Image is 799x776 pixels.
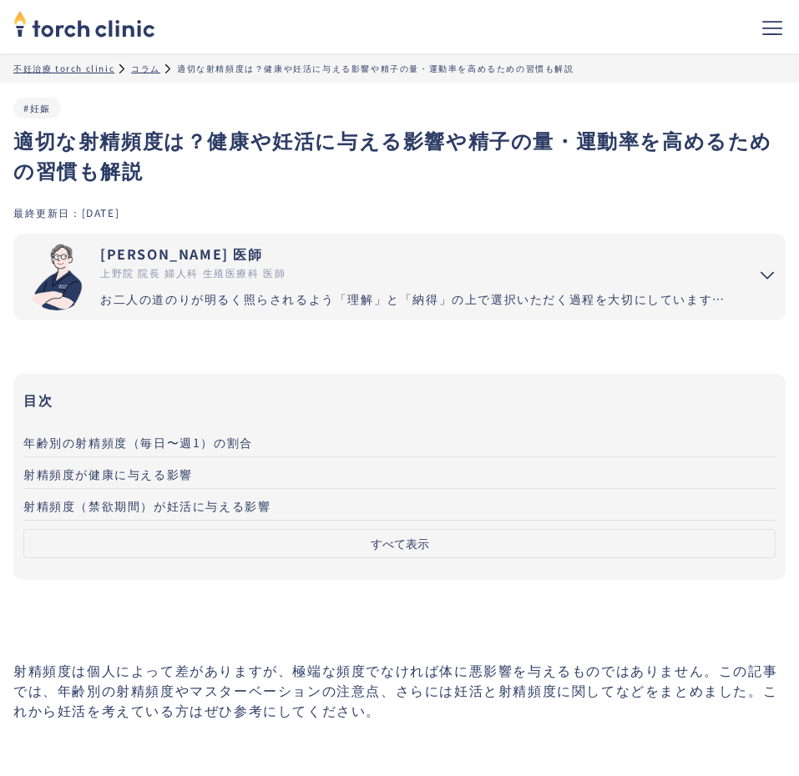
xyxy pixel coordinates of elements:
a: コラム [131,62,160,74]
span: 年齢別の射精頻度（毎日〜週1）の割合 [23,434,253,451]
div: 上野院 院長 婦人科 生殖医療科 医師 [100,265,736,280]
div: 適切な射精頻度は？健康や妊活に与える影響や精子の量・運動率を高めるための習慣も解説 [177,62,574,74]
h3: 目次 [23,387,776,412]
a: 射精頻度（禁欲期間）が妊活に与える影響 [23,489,776,521]
span: 射精頻度が健康に与える影響 [23,466,193,482]
div: お二人の道のりが明るく照らされるよう「理解」と「納得」の上で選択いただく過程を大切にしています。エビデンスに基づいた高水準の医療提供により「幸せな家族計画の実現」をお手伝いさせていただきます。 [100,290,736,308]
p: 射精頻度は個人によって差がありますが、極端な頻度でなければ体に悪影響を与えるものではありません。この記事では、年齢別の射精頻度やマスターベーションの注意点、さらには妊活と射精頻度に関してなどをま... [13,660,786,720]
div: [DATE] [82,205,120,219]
div: [PERSON_NAME] 医師 [100,244,736,264]
a: 射精頻度が健康に与える影響 [23,457,776,489]
a: 年齢別の射精頻度（毎日〜週1）の割合 [23,426,776,457]
img: torch clinic [13,5,155,42]
a: 不妊治療 torch clinic [13,62,114,74]
button: すべて表示 [23,529,776,558]
span: 射精頻度（禁欲期間）が妊活に与える影響 [23,497,271,514]
div: 最終更新日： [13,205,82,219]
a: home [13,12,155,42]
img: 市山 卓彦 [23,244,90,310]
h1: 適切な射精頻度は？健康や妊活に与える影響や精子の量・運動率を高めるための習慣も解説 [13,125,786,185]
a: #妊娠 [23,101,51,114]
a: [PERSON_NAME] 医師 上野院 院長 婦人科 生殖医療科 医師 お二人の道のりが明るく照らされるよう「理解」と「納得」の上で選択いただく過程を大切にしています。エビデンスに基づいた高水... [13,234,736,320]
summary: 市山 卓彦 [PERSON_NAME] 医師 上野院 院長 婦人科 生殖医療科 医師 お二人の道のりが明るく照らされるよう「理解」と「納得」の上で選択いただく過程を大切にしています。エビデンスに... [13,234,786,320]
ul: パンくずリスト [13,62,786,74]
